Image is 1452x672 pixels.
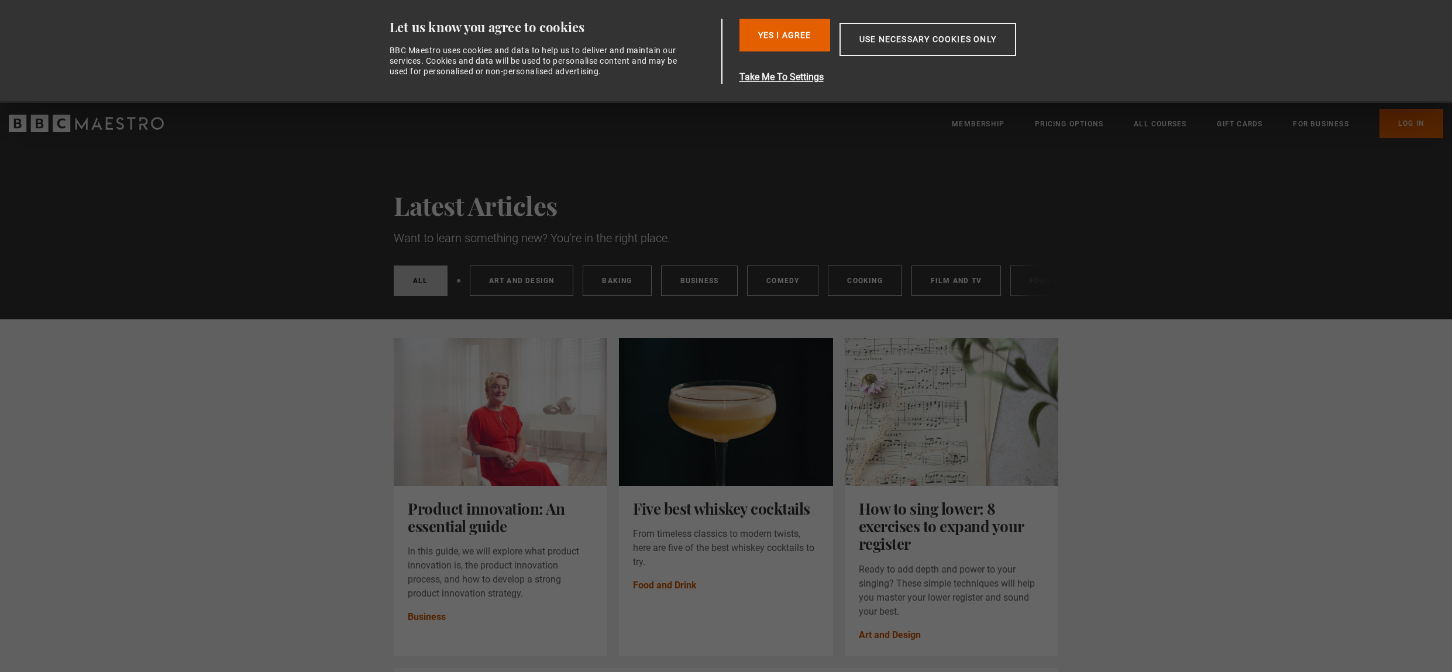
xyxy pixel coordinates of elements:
[394,266,1058,301] nav: Categories
[583,266,651,296] a: Baking
[739,19,830,51] button: Yes I Agree
[911,266,1001,296] a: Film and TV
[394,191,1058,220] h1: Latest Articles
[1293,118,1348,130] a: For business
[633,498,810,519] a: Five best whiskey cocktails
[390,45,684,77] div: BBC Maestro uses cookies and data to help us to deliver and maintain our services. Cookies and da...
[1379,109,1443,138] a: Log In
[394,229,1058,247] p: Want to learn something new? You're in the right place.
[952,118,1004,130] a: Membership
[408,498,565,536] a: Product innovation: An essential guide
[952,109,1443,138] nav: Primary
[1134,118,1186,130] a: All Courses
[408,610,446,624] a: Business
[394,266,448,296] a: All
[661,266,738,296] a: Business
[739,70,1072,84] button: Take Me To Settings
[633,578,697,592] a: Food and Drink
[859,628,921,642] a: Art and Design
[1217,118,1262,130] a: Gift Cards
[828,266,902,296] a: Cooking
[9,115,164,132] svg: BBC Maestro
[839,23,1016,56] button: Use necessary cookies only
[747,266,818,296] a: Comedy
[390,19,717,36] div: Let us know you agree to cookies
[859,498,1024,554] a: How to sing lower: 8 exercises to expand your register
[1035,118,1103,130] a: Pricing Options
[470,266,574,296] a: Art and Design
